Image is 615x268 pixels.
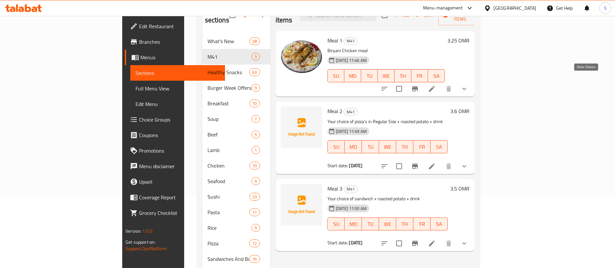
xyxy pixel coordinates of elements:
div: What's New [207,37,250,45]
span: Menu disclaimer [139,162,220,170]
button: sort-choices [377,81,392,97]
span: Edit Menu [136,100,220,108]
span: TH [397,71,409,81]
span: Coupons [139,131,220,139]
span: M41 [344,185,357,193]
p: Your choice of pizza's in Regular Size + roasted potato + drink [327,118,448,126]
span: Meal 2 [327,106,342,116]
span: Chicken [207,162,250,169]
div: Rice9 [202,220,270,236]
span: FR [416,142,428,152]
h6: 3.5 OMR [450,184,469,193]
button: TH [396,217,413,230]
span: Get support on: [125,238,155,246]
a: Edit Menu [130,96,225,112]
div: Healthy Snacks63 [202,64,270,80]
button: delete [441,236,456,251]
span: 23 [250,194,259,200]
a: Branches [125,34,225,50]
span: WE [382,219,394,229]
span: Breakfast [207,99,250,107]
button: SA [431,140,448,153]
span: Sandwiches And Burger [207,255,250,263]
span: Upsell [139,178,220,186]
a: Sections [130,65,225,81]
div: Burger Week Offers9 [202,80,270,96]
button: delete [441,158,456,174]
button: show more [456,158,472,174]
span: SA [433,142,445,152]
button: TU [362,140,379,153]
div: items [249,255,260,263]
svg: Show Choices [460,239,468,247]
span: 10 [250,163,259,169]
button: SU [327,217,345,230]
div: items [252,115,260,123]
a: Full Menu View [130,81,225,96]
span: Start date: [327,239,348,247]
span: Sushi [207,193,250,201]
div: M41 [344,37,358,45]
a: Choice Groups [125,112,225,127]
button: WE [378,69,395,82]
span: SA [431,71,442,81]
div: Lamb [207,146,252,154]
div: What's New28 [202,33,270,49]
span: Select to update [392,82,406,96]
button: TH [395,69,411,82]
div: items [252,177,260,185]
span: TH [399,219,411,229]
span: Rice [207,224,252,232]
a: Support.OpsPlatform [125,244,167,253]
span: 9 [252,85,259,91]
div: items [249,99,260,107]
span: Coverage Report [139,193,220,201]
div: Breakfast10 [202,96,270,111]
span: 1 [252,147,259,153]
span: Version: [125,227,141,235]
span: Burger Week Offers [207,84,252,92]
div: Seafood9 [202,173,270,189]
a: Upsell [125,174,225,190]
button: SU [327,69,345,82]
button: MO [345,140,362,153]
a: Edit menu item [428,162,436,170]
span: [DATE] 11:50 AM [333,205,369,212]
span: [DATE] 11:49 AM [333,128,369,134]
div: Sandwiches And Burger16 [202,251,270,267]
button: FR [411,69,428,82]
a: Coverage Report [125,190,225,205]
button: WE [379,140,396,153]
span: SU [330,71,342,81]
span: Meal 3 [327,184,342,193]
button: show more [456,236,472,251]
button: Branch-specific-item [407,158,423,174]
img: Meal 1 [281,36,322,77]
a: Promotions [125,143,225,158]
span: 10 [250,100,259,107]
span: TU [364,219,376,229]
button: MO [345,217,362,230]
span: M41 [207,53,252,61]
button: delete [441,81,456,97]
div: Menu-management [423,4,463,12]
div: M41 [344,108,358,116]
button: Branch-specific-item [407,236,423,251]
button: TU [362,217,379,230]
button: FR [413,217,431,230]
div: items [252,53,260,61]
a: Edit menu item [428,85,436,93]
span: TH [399,142,411,152]
button: FR [413,140,431,153]
p: Your choice of sandwich + roasted potato + drink [327,195,448,203]
button: TH [396,140,413,153]
span: Start date: [327,161,348,170]
span: MO [347,219,359,229]
span: Pasta [207,208,250,216]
